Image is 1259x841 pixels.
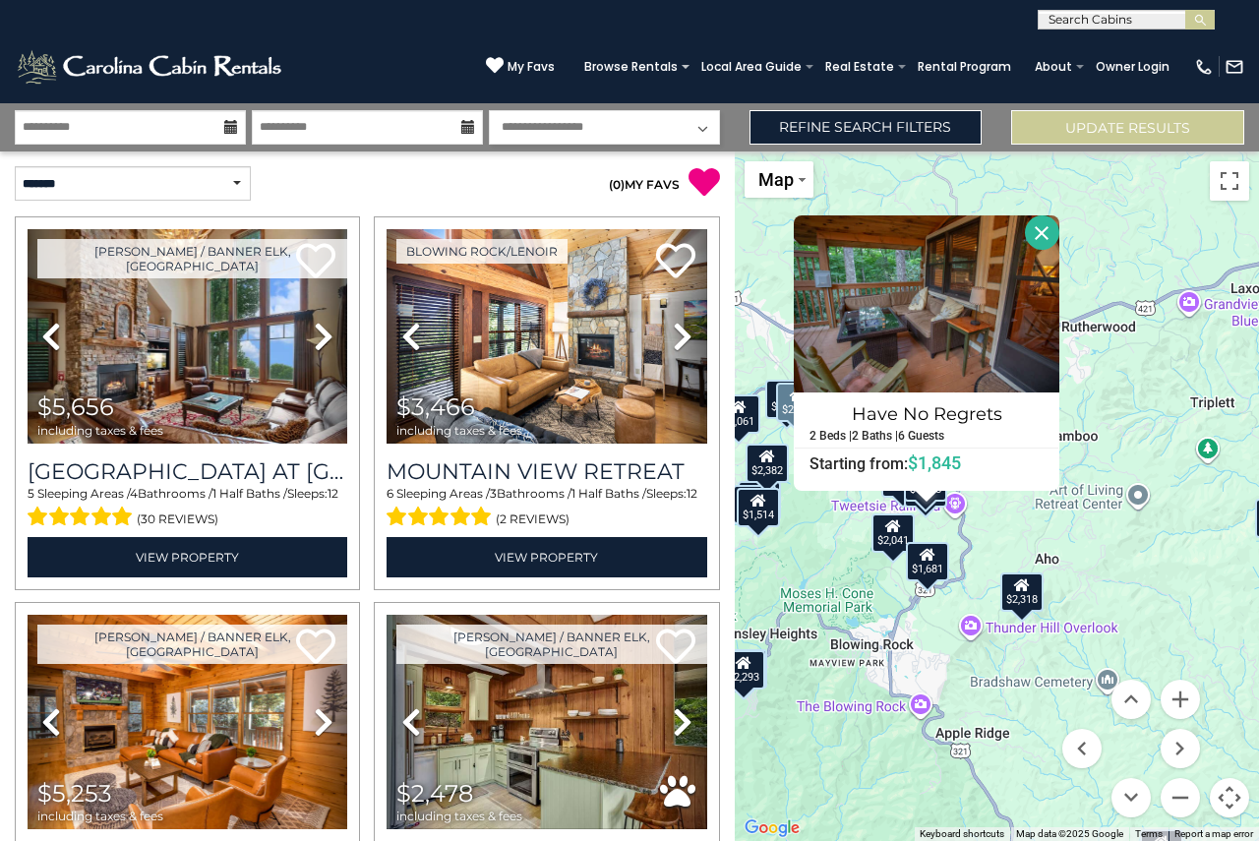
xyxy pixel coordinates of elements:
button: Toggle fullscreen view [1210,161,1249,201]
span: 4 [130,486,138,501]
div: $2,382 [746,443,789,482]
span: 1 Half Baths / [212,486,287,501]
span: 0 [613,177,621,192]
span: 3 [490,486,497,501]
div: $2,061 [717,394,760,434]
a: Open this area in Google Maps (opens a new window) [740,815,805,841]
a: My Favs [486,56,555,77]
div: $2,293 [722,650,765,690]
a: Real Estate [815,53,904,81]
span: 5 [28,486,34,501]
h4: Have No Regrets [795,398,1058,430]
div: $3,202 [725,648,768,688]
span: 12 [328,486,338,501]
button: Map camera controls [1210,778,1249,817]
div: Sleeping Areas / Bathrooms / Sleeps: [387,485,706,532]
a: View Property [387,537,706,577]
span: including taxes & fees [396,424,522,437]
button: Keyboard shortcuts [920,827,1004,841]
span: Map data ©2025 Google [1016,828,1123,839]
img: White-1-2.png [15,47,287,87]
img: phone-regular-white.png [1194,57,1214,77]
button: Move right [1161,729,1200,768]
span: including taxes & fees [396,810,522,822]
h3: Ridge Haven Lodge at Echota [28,458,347,485]
a: [PERSON_NAME] / Banner Elk, [GEOGRAPHIC_DATA] [396,625,706,664]
button: Update Results [1011,110,1244,145]
span: Map [758,169,794,190]
div: $2,318 [1001,572,1045,612]
div: $2,028 [733,485,776,524]
button: Zoom out [1161,778,1200,817]
span: 1 Half Baths / [571,486,646,501]
a: Owner Login [1086,53,1179,81]
a: View Property [28,537,347,577]
span: 12 [687,486,697,501]
div: $1,514 [737,487,780,526]
div: $2,282 [904,468,947,508]
button: Move down [1111,778,1151,817]
a: Local Area Guide [691,53,811,81]
div: Sleeping Areas / Bathrooms / Sleeps: [28,485,347,532]
span: $1,845 [908,452,961,473]
span: $2,478 [396,779,473,808]
a: [PERSON_NAME] / Banner Elk, [GEOGRAPHIC_DATA] [37,625,347,664]
button: Move left [1062,729,1102,768]
div: $2,064 [766,379,809,418]
img: thumbnail_163279679.jpeg [28,615,347,829]
div: $2,110 [776,383,819,422]
div: $1,681 [906,541,949,580]
span: including taxes & fees [37,424,163,437]
a: Add to favorites [656,241,695,283]
span: including taxes & fees [37,810,163,822]
span: ( ) [609,177,625,192]
span: $5,656 [37,392,114,421]
a: Mountain View Retreat [387,458,706,485]
a: Blowing Rock/Lenoir [396,239,568,264]
a: Refine Search Filters [749,110,983,145]
button: Change map style [745,161,813,198]
img: Google [740,815,805,841]
h6: Starting from: [795,453,1058,473]
a: Report a map error [1174,828,1253,839]
div: $2,041 [871,513,915,553]
h5: 2 Baths | [852,430,898,443]
span: $5,253 [37,779,112,808]
span: 6 [387,486,393,501]
a: Browse Rentals [574,53,688,81]
img: thumbnail_166598116.jpeg [387,615,706,829]
h5: 2 Beds | [809,430,852,443]
span: My Favs [508,58,555,76]
img: thumbnail_163277321.jpeg [387,229,706,444]
a: Rental Program [908,53,1021,81]
img: thumbnail_165015526.jpeg [28,229,347,444]
a: [GEOGRAPHIC_DATA] at [GEOGRAPHIC_DATA] [28,458,347,485]
a: (0)MY FAVS [609,177,680,192]
button: Move up [1111,680,1151,719]
a: About [1025,53,1082,81]
button: Zoom in [1161,680,1200,719]
a: Terms (opens in new tab) [1135,828,1163,839]
img: mail-regular-white.png [1225,57,1244,77]
a: [PERSON_NAME] / Banner Elk, [GEOGRAPHIC_DATA] [37,239,347,278]
span: $3,466 [396,392,475,421]
h5: 6 Guests [898,430,944,443]
span: (2 reviews) [496,507,570,532]
span: (30 reviews) [137,507,218,532]
a: Have No Regrets 2 Beds | 2 Baths | 6 Guests Starting from:$1,845 [794,392,1059,474]
button: Close [1025,215,1059,250]
img: Have No Regrets [794,215,1059,392]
